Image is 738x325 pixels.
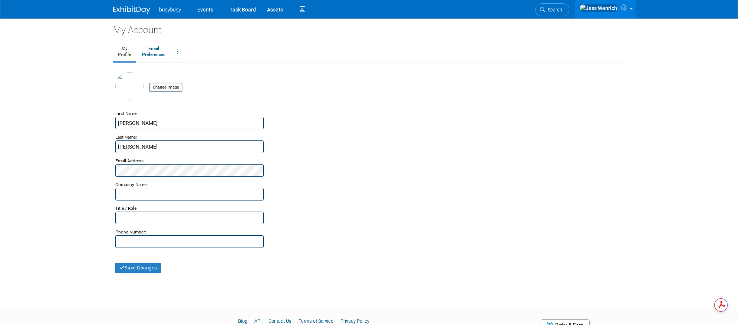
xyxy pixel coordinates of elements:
a: Terms of Service [299,318,333,324]
img: ExhibitDay [113,6,150,14]
a: Search [535,3,569,16]
a: EmailPreferences [137,43,170,61]
button: Save Changes [115,263,161,273]
div: My Account [113,19,625,36]
small: Email Address: [115,158,145,163]
span: | [263,318,267,324]
a: Blog [238,318,247,324]
span: Search [545,7,562,13]
small: Last Name: [115,135,137,140]
small: Phone Number: [115,229,146,235]
span: busybusy [159,7,181,13]
a: Contact Us [268,318,291,324]
span: | [335,318,339,324]
small: Title / Role: [115,206,138,211]
small: Company Name: [115,182,148,187]
small: First Name: [115,111,138,116]
img: Jess Wenrich [579,4,617,12]
span: | [293,318,297,324]
a: API [254,318,261,324]
a: Privacy Policy [340,318,369,324]
span: | [248,318,253,324]
a: MyProfile [113,43,136,61]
